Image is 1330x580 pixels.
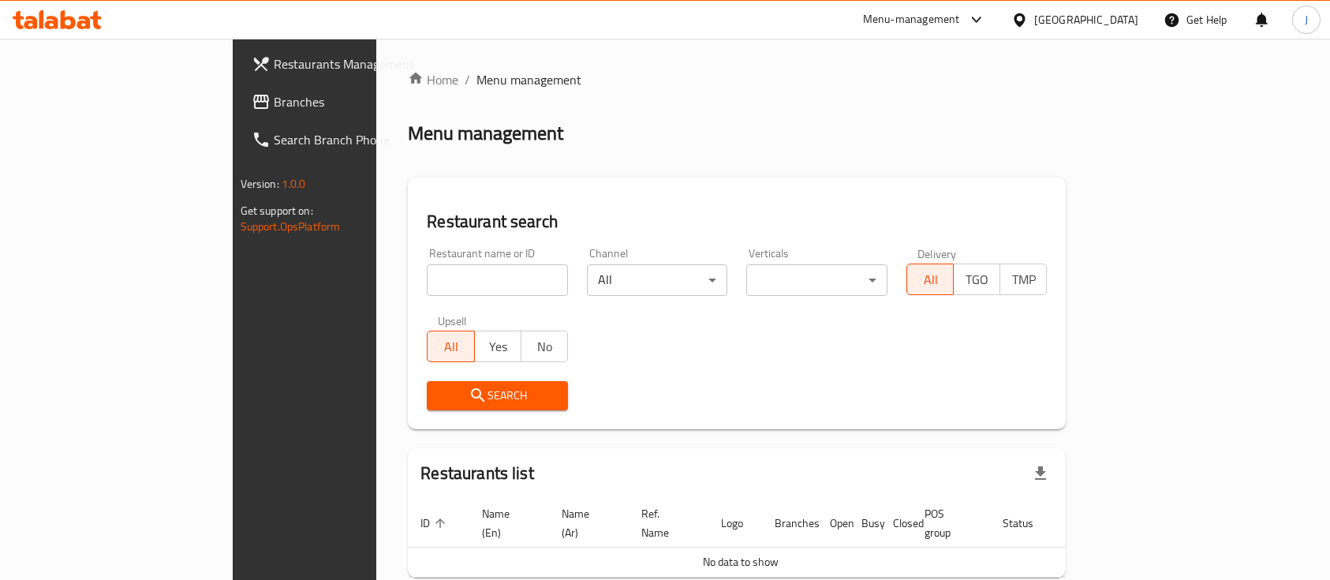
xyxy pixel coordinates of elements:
th: Closed [880,500,912,548]
button: No [521,331,568,362]
span: TMP [1007,268,1040,291]
h2: Restaurant search [427,210,1047,234]
label: Upsell [438,315,467,326]
nav: breadcrumb [408,70,1066,89]
span: Status [1003,514,1054,533]
span: No [528,335,562,358]
span: Get support on: [241,200,313,221]
h2: Restaurants list [420,462,533,485]
button: All [427,331,474,362]
button: All [906,264,954,295]
span: POS group [925,504,971,542]
span: ID [420,514,450,533]
div: Export file [1022,455,1059,492]
span: All [913,268,947,291]
button: TMP [999,264,1047,295]
span: All [434,335,468,358]
button: TGO [953,264,1000,295]
button: Yes [474,331,521,362]
span: Version: [241,174,279,194]
li: / [465,70,470,89]
label: Delivery [917,248,957,259]
span: Restaurants Management [274,54,443,73]
div: Menu-management [863,10,960,29]
th: Logo [708,500,762,548]
span: No data to show [703,552,779,572]
th: Busy [849,500,880,548]
button: Search [427,381,568,410]
input: Search for restaurant name or ID.. [427,264,568,296]
table: enhanced table [408,500,1127,578]
span: Search Branch Phone [274,130,443,149]
th: Branches [762,500,817,548]
div: ​ [746,264,887,296]
th: Open [817,500,849,548]
span: Search [439,386,555,406]
span: Yes [481,335,515,358]
a: Restaurants Management [239,45,455,83]
a: Branches [239,83,455,121]
a: Support.OpsPlatform [241,216,341,237]
span: TGO [960,268,994,291]
h2: Menu management [408,121,563,146]
span: Menu management [476,70,581,89]
span: Name (Ar) [562,504,610,542]
span: J [1305,11,1308,28]
div: [GEOGRAPHIC_DATA] [1034,11,1138,28]
a: Search Branch Phone [239,121,455,159]
span: Ref. Name [641,504,689,542]
span: 1.0.0 [282,174,306,194]
span: Branches [274,92,443,111]
span: Name (En) [482,504,530,542]
div: All [587,264,728,296]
